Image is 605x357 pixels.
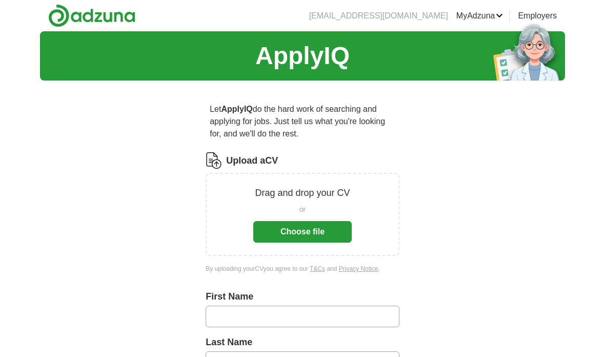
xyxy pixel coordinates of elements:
p: Let do the hard work of searching and applying for jobs. Just tell us what you're looking for, an... [206,99,399,144]
div: By uploading your CV you agree to our and . [206,264,399,273]
a: Privacy Notice [339,265,378,272]
a: T&Cs [310,265,325,272]
h1: ApplyIQ [255,37,350,74]
label: First Name [206,290,399,304]
button: Choose file [253,221,352,243]
p: Drag and drop your CV [255,186,350,200]
strong: ApplyIQ [221,105,252,113]
label: Last Name [206,335,399,349]
span: or [299,204,306,215]
li: [EMAIL_ADDRESS][DOMAIN_NAME] [309,10,448,22]
img: Adzuna logo [48,4,135,27]
img: CV Icon [206,152,222,169]
label: Upload a CV [226,154,278,168]
a: MyAdzuna [456,10,503,22]
a: Employers [518,10,557,22]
